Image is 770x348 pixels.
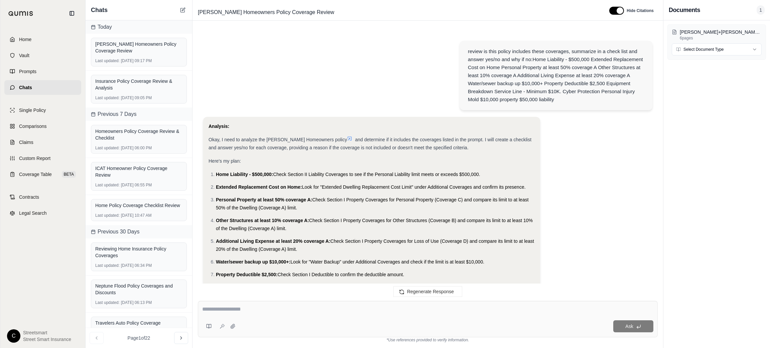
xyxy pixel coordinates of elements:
[91,5,108,15] span: Chats
[4,151,81,166] a: Custom Report
[19,210,47,216] span: Legal Search
[216,184,302,190] span: Extended Replacement Cost on Home:
[95,95,182,101] div: [DATE] 09:05 PM
[8,11,33,16] img: Qumis Logo
[19,194,39,200] span: Contracts
[95,182,120,188] span: Last updated:
[95,213,120,218] span: Last updated:
[209,137,531,150] span: and determine if it includes the coverages listed in the prompt. I will create a checklist and an...
[95,41,182,54] div: [PERSON_NAME] Homeowners Policy Coverage Review
[95,320,182,333] div: Travelers Auto Policy Coverage Standards Review
[19,84,32,91] span: Chats
[680,35,762,41] p: 6 pages
[216,272,277,277] span: Property Deductible $2,500:
[95,202,182,209] div: Home Policy Coverage Checklist Review
[4,32,81,47] a: Home
[19,52,29,59] span: Vault
[86,20,192,34] div: Today
[216,238,331,244] span: Additional Living Expense at least 20% coverage A:
[62,171,76,178] span: BETA
[627,8,654,13] span: Hide Citations
[23,336,71,343] span: Street Smart Insurance
[95,145,182,151] div: [DATE] 06:00 PM
[23,329,71,336] span: Streetsmart
[613,320,653,332] button: Ask
[95,263,120,268] span: Last updated:
[209,137,347,142] span: Okay, I need to analyze the [PERSON_NAME] Homeowners policy
[195,7,337,18] span: [PERSON_NAME] Homeowners Policy Coverage Review
[680,29,762,35] p: Henry+Valevich+Renewal+2025-26+pdf.pdf
[95,182,182,188] div: [DATE] 06:55 PM
[95,300,182,305] div: [DATE] 06:13 PM
[86,225,192,238] div: Previous 30 Days
[4,206,81,220] a: Legal Search
[4,167,81,182] a: Coverage TableBETA
[625,324,633,329] span: Ask
[67,8,77,19] button: Collapse sidebar
[277,272,404,277] span: Check Section I Deductible to confirm the deductible amount.
[19,123,46,130] span: Comparisons
[19,107,46,114] span: Single Policy
[19,139,33,146] span: Claims
[216,218,533,231] span: Check Section I Property Coverages for Other Structures (Coverage B) and compare its limit to at ...
[216,259,290,265] span: Water/sewer backup up $10,000+:
[198,337,658,343] div: *Use references provided to verify information.
[4,119,81,134] a: Comparisons
[95,283,182,296] div: Neptune Flood Policy Coverages and Discounts
[95,78,182,91] div: Insurance Policy Coverage Review & Analysis
[95,263,182,268] div: [DATE] 06:34 PM
[7,329,20,343] div: C
[4,190,81,204] a: Contracts
[95,58,182,63] div: [DATE] 09:17 PM
[95,245,182,259] div: Reviewing Home Insurance Policy Coverages
[4,103,81,118] a: Single Policy
[4,135,81,150] a: Claims
[95,145,120,151] span: Last updated:
[179,6,187,14] button: New Chat
[216,238,534,252] span: Check Section I Property Coverages for Loss of Use (Coverage D) and compare its limit to at least...
[86,108,192,121] div: Previous 7 Days
[407,289,454,294] span: Regenerate Response
[468,47,644,104] div: review is this policy includes these coverages, summarize in a check list and answer yes/no and w...
[95,95,120,101] span: Last updated:
[95,128,182,141] div: Homeowners Policy Coverage Review & Checklist
[669,5,700,15] h3: Documents
[216,197,529,210] span: Check Section I Property Coverages for Personal Property (Coverage C) and compare its limit to at...
[393,286,462,297] button: Regenerate Response
[273,172,480,177] span: Check Section II Liability Coverages to see if the Personal Liability limit meets or exceeds $500...
[128,335,150,341] span: Page 1 of 22
[216,218,309,223] span: Other Structures at least 10% coverage A:
[4,48,81,63] a: Vault
[302,184,526,190] span: Look for "Extended Dwelling Replacement Cost Limit" under Additional Coverages and confirm its pr...
[4,64,81,79] a: Prompts
[95,213,182,218] div: [DATE] 10:47 AM
[4,80,81,95] a: Chats
[757,5,765,15] span: 1
[95,300,120,305] span: Last updated:
[95,165,182,178] div: ICAT Homeowner Policy Coverage Review
[216,172,273,177] span: Home Liability - $500,000:
[19,36,31,43] span: Home
[95,58,120,63] span: Last updated:
[216,197,312,202] span: Personal Property at least 50% coverage A:
[19,171,52,178] span: Coverage Table
[209,124,229,129] strong: Analysis:
[19,68,36,75] span: Prompts
[19,155,50,162] span: Custom Report
[672,29,762,41] button: [PERSON_NAME]+[PERSON_NAME]+Renewal+2025-26+pdf.pdf6pages
[195,7,601,18] div: Edit Title
[290,259,484,265] span: Look for "Water Backup" under Additional Coverages and check if the limit is at least $10,000.
[209,158,241,164] span: Here's my plan:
